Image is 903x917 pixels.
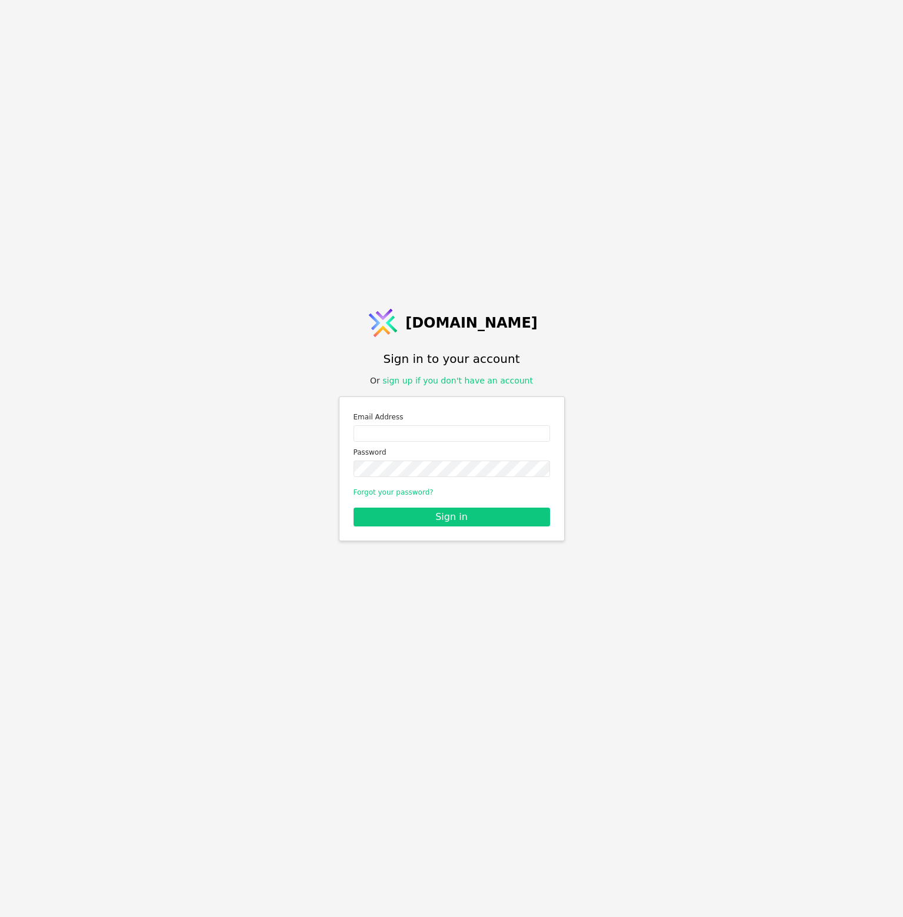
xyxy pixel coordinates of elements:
[354,461,550,477] input: Password
[354,488,434,496] a: Forgot your password?
[370,375,533,387] div: Or
[354,411,550,423] label: Email Address
[354,425,550,442] input: Email address
[354,508,550,526] button: Sign in
[383,350,519,368] h1: Sign in to your account
[382,376,533,385] a: sign up if you don't have an account
[365,305,538,341] a: [DOMAIN_NAME]
[354,446,550,458] label: Password
[405,312,538,334] span: [DOMAIN_NAME]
